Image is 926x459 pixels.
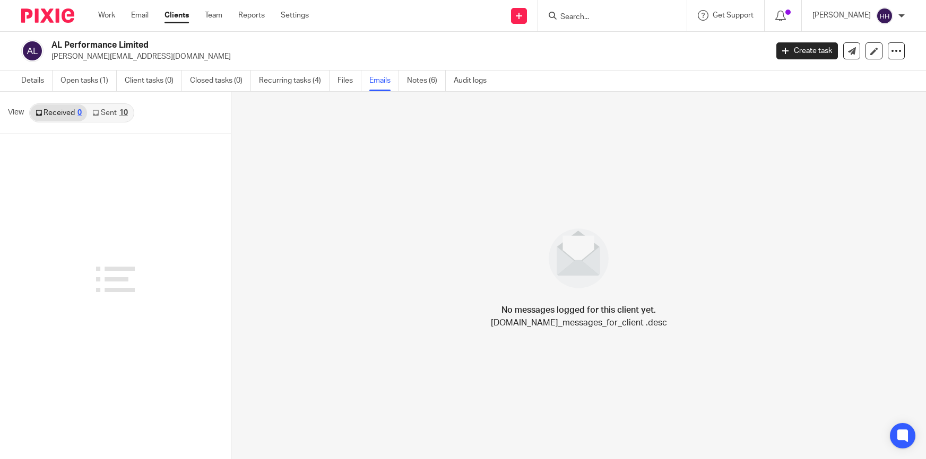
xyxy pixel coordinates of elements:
[21,40,44,62] img: svg%3E
[407,70,446,91] a: Notes (6)
[21,70,53,91] a: Details
[119,109,128,117] div: 10
[8,107,24,118] span: View
[454,70,495,91] a: Audit logs
[542,222,616,295] img: image
[205,10,222,21] a: Team
[77,109,82,117] div: 0
[51,51,760,62] p: [PERSON_NAME][EMAIL_ADDRESS][DOMAIN_NAME]
[369,70,399,91] a: Emails
[30,104,87,121] a: Received0
[812,10,871,21] p: [PERSON_NAME]
[125,70,182,91] a: Client tasks (0)
[238,10,265,21] a: Reports
[87,104,133,121] a: Sent10
[98,10,115,21] a: Work
[21,8,74,23] img: Pixie
[491,316,667,329] p: [DOMAIN_NAME]_messages_for_client .desc
[259,70,330,91] a: Recurring tasks (4)
[559,13,655,22] input: Search
[131,10,149,21] a: Email
[60,70,117,91] a: Open tasks (1)
[876,7,893,24] img: svg%3E
[165,10,189,21] a: Clients
[501,304,656,316] h4: No messages logged for this client yet.
[713,12,754,19] span: Get Support
[281,10,309,21] a: Settings
[337,70,361,91] a: Files
[776,42,838,59] a: Create task
[51,40,619,51] h2: AL Performance Limited
[190,70,251,91] a: Closed tasks (0)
